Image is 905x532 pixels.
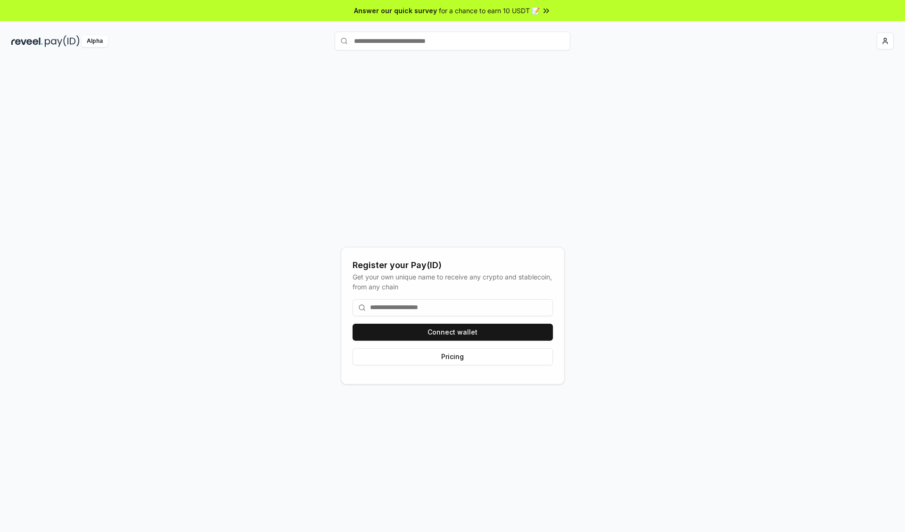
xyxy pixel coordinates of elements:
div: Alpha [82,35,108,47]
img: reveel_dark [11,35,43,47]
img: pay_id [45,35,80,47]
button: Connect wallet [353,324,553,341]
span: Answer our quick survey [354,6,437,16]
div: Get your own unique name to receive any crypto and stablecoin, from any chain [353,272,553,292]
div: Register your Pay(ID) [353,259,553,272]
button: Pricing [353,348,553,365]
span: for a chance to earn 10 USDT 📝 [439,6,540,16]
